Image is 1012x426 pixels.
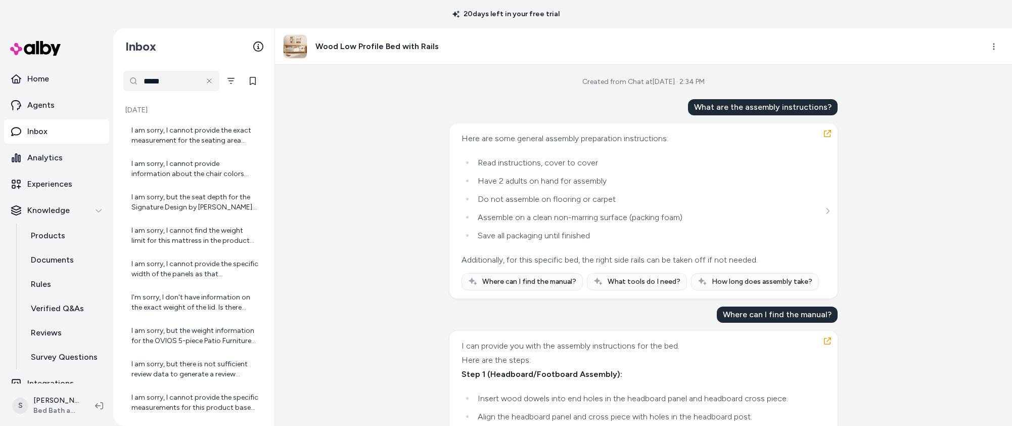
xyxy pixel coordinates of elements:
[221,71,241,91] button: Filter
[475,174,758,188] li: Have 2 adults on hand for assembly
[33,396,79,406] p: [PERSON_NAME]
[475,192,758,206] li: Do not assemble on flooring or carpet
[31,327,62,339] p: Reviews
[27,125,48,138] p: Inbox
[27,178,72,190] p: Experiences
[10,41,61,56] img: alby Logo
[31,278,51,290] p: Rules
[21,224,109,248] a: Products
[31,303,84,315] p: Verified Q&As
[27,152,63,164] p: Analytics
[4,172,109,196] a: Experiences
[688,99,838,115] div: What are the assembly instructions?
[123,253,264,285] a: I am sorry, I cannot provide the specific width of the panels as that information is not available.
[462,369,622,379] strong: Step 1 (Headboard/Footboard Assembly):
[123,186,264,219] a: I am sorry, but the seat depth for the Signature Design by [PERSON_NAME] Top Tier Light Gray 6-Pi...
[123,220,264,252] a: I am sorry, I cannot find the weight limit for this mattress in the product information. Is there...
[4,67,109,91] a: Home
[27,73,49,85] p: Home
[131,226,258,246] div: I am sorry, I cannot find the weight limit for this mattress in the product information. Is there...
[131,393,258,413] div: I am sorry, I cannot provide the specific measurements for this product based on the current desc...
[4,119,109,144] a: Inbox
[12,398,28,414] span: S
[131,125,258,146] div: I am sorry, I cannot provide the exact measurement for the seating area between the arms. The ove...
[21,248,109,272] a: Documents
[123,286,264,319] a: I'm sorry, I don't have information on the exact weight of the lid. Is there anything else I can ...
[482,277,576,287] span: Where can I find the manual?
[315,40,439,53] h3: Wood Low Profile Bed with Rails
[4,93,109,117] a: Agents
[123,353,264,386] a: I am sorry, but there is not sufficient review data to generate a review summary for the Greenlan...
[475,410,823,424] li: Align the headboard panel and cross piece with holes in the headboard post.
[123,387,264,419] a: I am sorry, I cannot provide the specific measurements for this product based on the current desc...
[717,307,838,323] div: Where can I find the manual?
[21,272,109,296] a: Rules
[462,339,823,353] div: I can provide you with the assembly instructions for the bed.
[821,205,834,217] button: See more
[27,377,74,390] p: Integrations
[131,159,258,179] div: I am sorry, I cannot provide information about the chair colors available for this product.
[27,204,70,217] p: Knowledge
[131,359,258,379] div: I am sorry, but there is not sufficient review data to generate a review summary for the Greenlan...
[21,345,109,369] a: Survey Questions
[608,277,680,287] span: What tools do I need?
[4,371,109,396] a: Integrations
[6,390,87,422] button: S[PERSON_NAME]Bed Bath and Beyond
[475,156,758,170] li: Read instructions, cover to cover
[712,277,812,287] span: How long does assembly take?
[131,326,258,346] div: I am sorry, but the weight information for the OVIOS 5-piece Patio Furniture Wicker Outdoor High-...
[123,153,264,185] a: I am sorry, I cannot provide information about the chair colors available for this product.
[123,320,264,352] a: I am sorry, but the weight information for the OVIOS 5-piece Patio Furniture Wicker Outdoor High-...
[123,119,264,152] a: I am sorry, I cannot provide the exact measurement for the seating area between the arms. The ove...
[31,254,74,266] p: Documents
[475,229,758,243] li: Save all packaging until finished
[21,296,109,321] a: Verified Q&As
[475,392,823,406] li: Insert wood dowels into end holes in the headboard panel and headboard cross piece.
[462,132,758,146] div: Here are some general assembly preparation instructions:
[4,198,109,223] button: Knowledge
[131,259,258,279] div: I am sorry, I cannot provide the specific width of the panels as that information is not available.
[125,39,156,54] h2: Inbox
[131,292,258,313] div: I'm sorry, I don't have information on the exact weight of the lid. Is there anything else I can ...
[33,406,79,416] span: Bed Bath and Beyond
[4,146,109,170] a: Analytics
[475,210,758,225] li: Assemble on a clean non-marring surface (packing foam)
[21,321,109,345] a: Reviews
[462,353,823,367] div: Here are the steps:
[446,9,566,19] p: 20 days left in your free trial
[27,99,55,111] p: Agents
[131,192,258,212] div: I am sorry, but the seat depth for the Signature Design by [PERSON_NAME] Top Tier Light Gray 6-Pi...
[123,105,264,115] p: [DATE]
[31,230,65,242] p: Products
[462,253,758,267] div: Additionally, for this specific bed, the right side rails can be taken off if not needed.
[31,351,98,363] p: Survey Questions
[582,77,705,87] div: Created from Chat at [DATE] · 2:34 PM
[284,35,307,58] img: Wood-Low-Profile-Bed-with-Rails.jpg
